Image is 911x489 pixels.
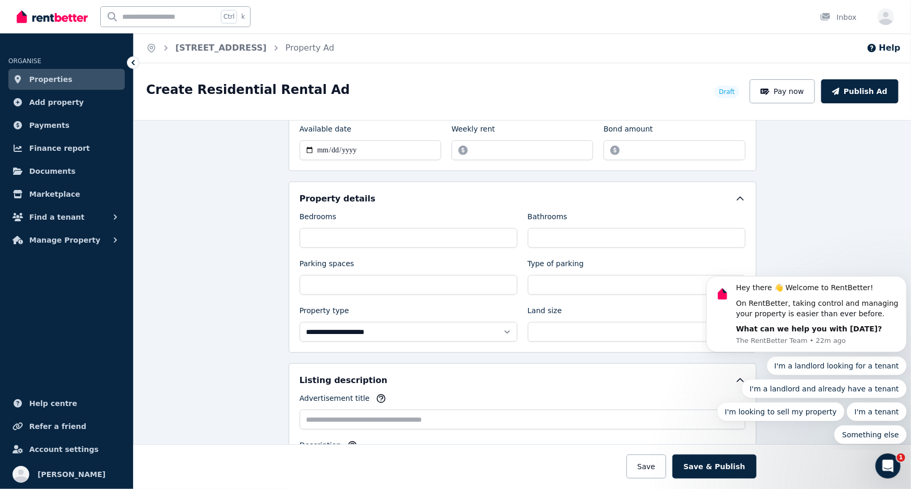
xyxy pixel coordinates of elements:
span: Manage Property [29,234,100,246]
span: Account settings [29,443,99,456]
a: Finance report [8,138,125,159]
span: ORGANISE [8,57,41,65]
label: Weekly rent [452,124,495,138]
a: Account settings [8,439,125,460]
a: Refer a friend [8,416,125,437]
label: Bond amount [604,124,653,138]
label: Available date [300,124,351,138]
span: Add property [29,96,84,109]
span: Draft [719,88,735,96]
a: Payments [8,115,125,136]
h1: Create Residential Rental Ad [146,81,350,98]
a: Properties [8,69,125,90]
label: Bedrooms [300,211,337,226]
label: Type of parking [528,258,584,273]
a: Property Ad [286,43,335,53]
img: RentBetter [17,9,88,25]
button: Publish Ad [821,79,898,103]
span: k [241,13,245,21]
a: [STREET_ADDRESS] [175,43,267,53]
span: Documents [29,165,76,177]
span: Find a tenant [29,211,85,223]
button: Manage Property [8,230,125,251]
span: Payments [29,119,69,132]
span: Help centre [29,397,77,410]
label: Description [300,440,341,455]
label: Bathrooms [528,211,567,226]
span: 1 [897,454,905,462]
button: Help [867,42,901,54]
h5: Listing description [300,374,387,387]
button: Save & Publish [672,455,756,479]
nav: Breadcrumb [134,33,347,63]
label: Advertisement title [300,393,370,408]
button: Find a tenant [8,207,125,228]
span: Marketplace [29,188,80,200]
a: Documents [8,161,125,182]
label: Parking spaces [300,258,354,273]
label: Land size [528,305,562,320]
span: [PERSON_NAME] [38,468,105,481]
button: Pay now [750,79,815,103]
a: Marketplace [8,184,125,205]
button: Save [626,455,666,479]
iframe: Intercom live chat [875,454,901,479]
span: Properties [29,73,73,86]
span: Finance report [29,142,90,154]
a: Add property [8,92,125,113]
iframe: Intercom notifications message [702,267,911,450]
label: Property type [300,305,349,320]
div: Inbox [820,12,857,22]
span: Ctrl [221,10,237,23]
h5: Property details [300,193,376,205]
a: Help centre [8,393,125,414]
span: Refer a friend [29,420,86,433]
